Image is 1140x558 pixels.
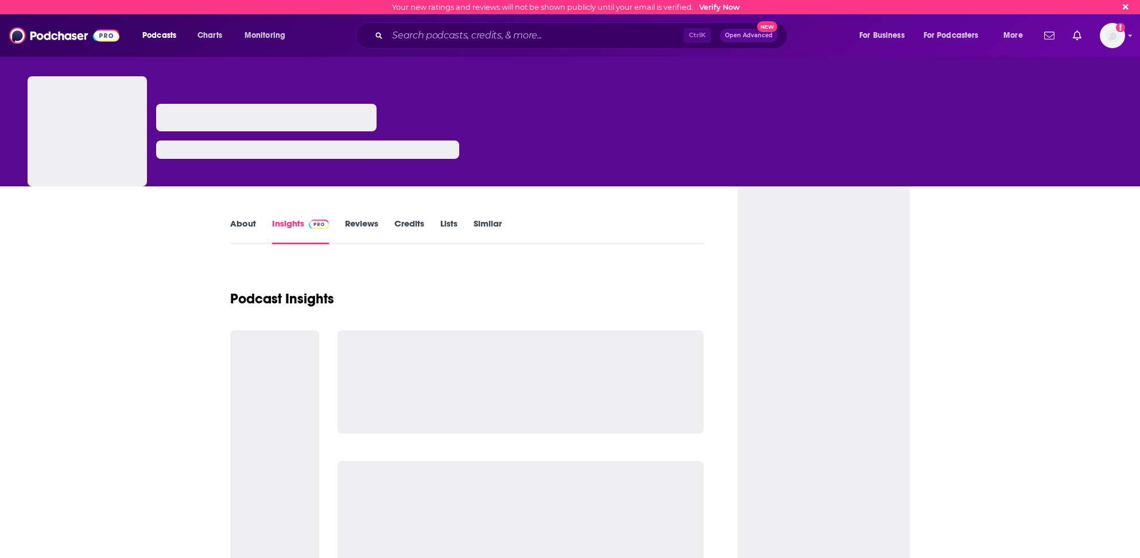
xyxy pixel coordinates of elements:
[474,218,502,244] a: Similar
[1100,23,1125,48] button: Show profile menu
[1040,26,1059,45] a: Show notifications dropdown
[440,218,457,244] a: Lists
[345,218,378,244] a: Reviews
[1003,28,1023,44] span: More
[134,26,191,45] button: open menu
[387,26,684,45] input: Search podcasts, credits, & more...
[720,29,778,42] button: Open AdvancedNew
[699,3,740,11] a: Verify Now
[197,28,222,44] span: Charts
[684,28,711,43] span: Ctrl K
[309,220,329,229] img: Podchaser Pro
[1100,23,1125,48] span: Logged in as BretAita
[142,28,176,44] span: Podcasts
[859,28,905,44] span: For Business
[392,3,740,11] div: Your new ratings and reviews will not be shown publicly until your email is verified.
[924,28,979,44] span: For Podcasters
[367,22,798,49] div: Search podcasts, credits, & more...
[245,28,285,44] span: Monitoring
[1068,26,1086,45] a: Show notifications dropdown
[1100,23,1125,48] img: User Profile
[272,218,329,244] a: InsightsPodchaser Pro
[995,26,1037,45] button: open menu
[190,26,229,45] a: Charts
[725,33,773,38] span: Open Advanced
[1116,23,1125,32] svg: Email not verified
[916,26,995,45] button: open menu
[236,26,300,45] button: open menu
[230,218,256,244] a: About
[9,25,119,46] img: Podchaser - Follow, Share and Rate Podcasts
[757,21,778,32] span: New
[851,26,919,45] button: open menu
[230,290,334,307] h1: Podcast Insights
[394,218,424,244] a: Credits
